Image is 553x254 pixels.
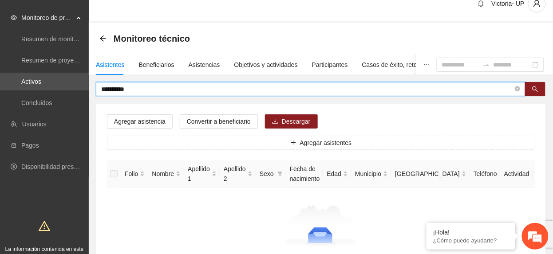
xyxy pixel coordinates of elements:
div: Back [99,35,107,43]
span: filter [276,167,284,180]
a: Concluidos [21,99,52,106]
div: Beneficiarios [139,60,174,70]
span: warning [39,220,50,232]
div: Asistencias [189,60,220,70]
span: Agregar asistencia [114,117,166,126]
span: Monitoreo técnico [114,31,190,46]
span: to [483,61,490,68]
th: Apellido 1 [184,160,220,188]
a: Pagos [21,142,39,149]
button: Agregar asistencia [107,114,173,129]
p: ¿Cómo puedo ayudarte? [433,237,509,244]
th: Apellido 2 [220,160,256,188]
a: Activos [21,78,41,85]
button: search [525,82,545,96]
span: plus [290,140,296,147]
span: arrow-left [99,35,107,42]
button: downloadDescargar [265,114,318,129]
th: Teléfono [470,160,501,188]
th: Edad [323,160,352,188]
a: Resumen de proyectos aprobados [21,57,116,64]
th: Nombre [148,160,184,188]
div: ¡Hola! [433,229,509,236]
button: ellipsis [416,55,437,75]
span: Folio [125,169,138,179]
div: Chatee con nosotros ahora [46,45,149,57]
th: Folio [121,160,148,188]
span: close-circle [515,86,520,91]
div: Objetivos y actividades [234,60,298,70]
span: Municipio [355,169,381,179]
textarea: Escriba su mensaje y pulse “Intro” [4,164,169,195]
span: Convertir a beneficiario [187,117,251,126]
img: Aún no tienes asistentes registrados [285,205,357,250]
span: Monitoreo de proyectos [21,9,74,27]
span: Sexo [260,169,274,179]
div: Asistentes [96,60,125,70]
div: Minimizar ventana de chat en vivo [146,4,167,26]
span: ellipsis [423,62,430,68]
div: Participantes [312,60,348,70]
span: Apellido 2 [224,164,246,184]
span: search [532,86,538,93]
a: Resumen de monitoreo [21,35,86,43]
span: Estamos en línea. [51,79,122,169]
span: Apellido 1 [188,164,210,184]
div: Casos de éxito, retos y obstáculos [362,60,457,70]
span: [GEOGRAPHIC_DATA] [395,169,460,179]
span: swap-right [483,61,490,68]
span: Agregar asistentes [300,138,352,148]
th: Actividad [501,160,533,188]
span: Nombre [152,169,174,179]
a: Usuarios [22,121,47,128]
span: eye [11,15,17,21]
span: Edad [327,169,341,179]
th: Municipio [352,160,391,188]
a: Disponibilidad presupuestal [21,163,97,170]
button: Convertir a beneficiario [180,114,258,129]
button: plusAgregar asistentes [107,136,535,150]
span: Descargar [282,117,311,126]
th: Colonia [391,160,470,188]
span: download [272,118,278,125]
th: Fecha de nacimiento [286,160,324,188]
span: close-circle [515,85,520,94]
span: filter [277,171,283,176]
